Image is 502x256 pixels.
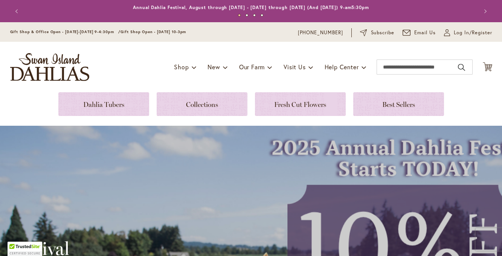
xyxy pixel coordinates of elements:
[360,29,394,37] a: Subscribe
[10,53,89,81] a: store logo
[261,14,263,17] button: 4 of 4
[403,29,436,37] a: Email Us
[454,29,492,37] span: Log In/Register
[121,29,186,34] span: Gift Shop Open - [DATE] 10-3pm
[238,14,241,17] button: 1 of 4
[253,14,256,17] button: 3 of 4
[8,242,42,256] div: TrustedSite Certified
[325,63,359,71] span: Help Center
[298,29,343,37] a: [PHONE_NUMBER]
[246,14,248,17] button: 2 of 4
[10,29,121,34] span: Gift Shop & Office Open - [DATE]-[DATE] 9-4:30pm /
[371,29,395,37] span: Subscribe
[444,29,492,37] a: Log In/Register
[174,63,189,71] span: Shop
[239,63,265,71] span: Our Farm
[414,29,436,37] span: Email Us
[208,63,220,71] span: New
[133,5,369,10] a: Annual Dahlia Festival, August through [DATE] - [DATE] through [DATE] (And [DATE]) 9-am5:30pm
[477,4,492,19] button: Next
[10,4,25,19] button: Previous
[284,63,305,71] span: Visit Us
